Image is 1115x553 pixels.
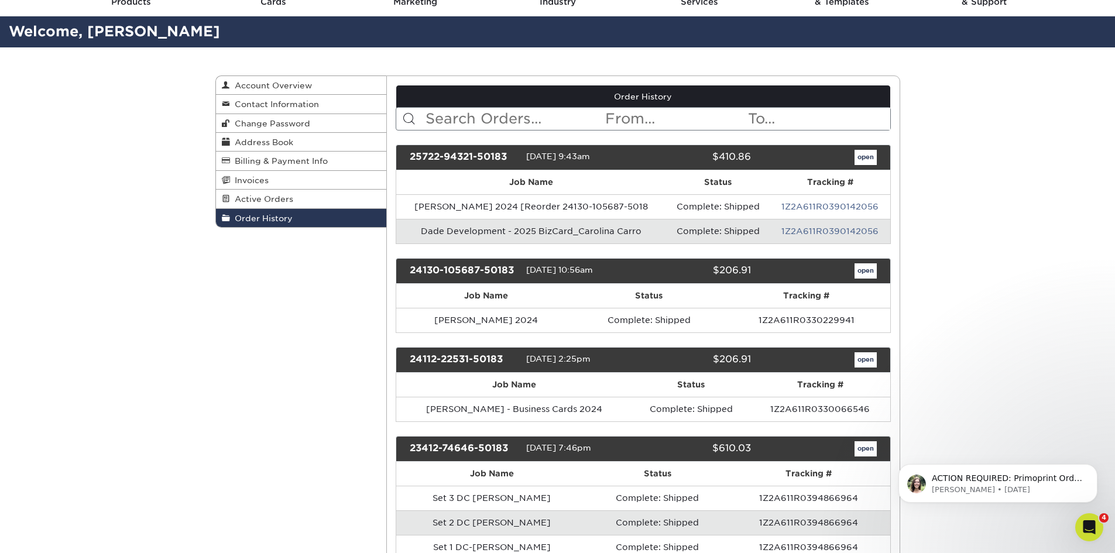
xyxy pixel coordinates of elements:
[396,170,666,194] th: Job Name
[604,108,747,130] input: From...
[723,284,890,308] th: Tracking #
[396,486,588,510] td: Set 3 DC [PERSON_NAME]
[230,176,269,185] span: Invoices
[781,202,879,211] a: 1Z2A611R0390142056
[747,108,890,130] input: To...
[727,486,890,510] td: 1Z2A611R0394866964
[396,284,575,308] th: Job Name
[770,170,890,194] th: Tracking #
[526,265,593,274] span: [DATE] 10:56am
[855,150,877,165] a: open
[216,76,387,95] a: Account Overview
[855,352,877,367] a: open
[396,373,632,397] th: Job Name
[396,308,575,332] td: [PERSON_NAME] 2024
[401,441,526,456] div: 23412-74646-50183
[3,517,100,549] iframe: Google Customer Reviews
[230,214,293,223] span: Order History
[575,284,723,308] th: Status
[575,308,723,332] td: Complete: Shipped
[396,510,588,535] td: Set 2 DC [PERSON_NAME]
[1099,513,1109,523] span: 4
[634,441,760,456] div: $610.03
[230,138,293,147] span: Address Book
[588,510,727,535] td: Complete: Shipped
[396,397,632,421] td: [PERSON_NAME] - Business Cards 2024
[881,439,1115,521] iframe: Intercom notifications message
[230,99,319,109] span: Contact Information
[634,263,760,279] div: $206.91
[781,226,879,236] a: 1Z2A611R0390142056
[750,397,890,421] td: 1Z2A611R0330066546
[230,81,312,90] span: Account Overview
[401,263,526,279] div: 24130-105687-50183
[634,150,760,165] div: $410.86
[723,308,890,332] td: 1Z2A611R0330229941
[216,152,387,170] a: Billing & Payment Info
[424,108,604,130] input: Search Orders...
[526,152,590,161] span: [DATE] 9:43am
[216,95,387,114] a: Contact Information
[216,190,387,208] a: Active Orders
[396,85,890,108] a: Order History
[216,133,387,152] a: Address Book
[632,397,750,421] td: Complete: Shipped
[396,462,588,486] th: Job Name
[666,194,770,219] td: Complete: Shipped
[632,373,750,397] th: Status
[396,219,666,243] td: Dade Development - 2025 BizCard_Carolina Carro
[230,119,310,128] span: Change Password
[855,263,877,279] a: open
[727,510,890,535] td: 1Z2A611R0394866964
[230,156,328,166] span: Billing & Payment Info
[401,150,526,165] div: 25722-94321-50183
[727,462,890,486] th: Tracking #
[216,114,387,133] a: Change Password
[634,352,760,367] div: $206.91
[526,443,591,452] span: [DATE] 7:46pm
[588,462,727,486] th: Status
[216,209,387,227] a: Order History
[216,171,387,190] a: Invoices
[230,194,293,204] span: Active Orders
[1075,513,1103,541] iframe: Intercom live chat
[855,441,877,456] a: open
[396,194,666,219] td: [PERSON_NAME] 2024 [Reorder 24130-105687-5018
[666,170,770,194] th: Status
[666,219,770,243] td: Complete: Shipped
[401,352,526,367] div: 24112-22531-50183
[750,373,890,397] th: Tracking #
[588,486,727,510] td: Complete: Shipped
[526,354,591,363] span: [DATE] 2:25pm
